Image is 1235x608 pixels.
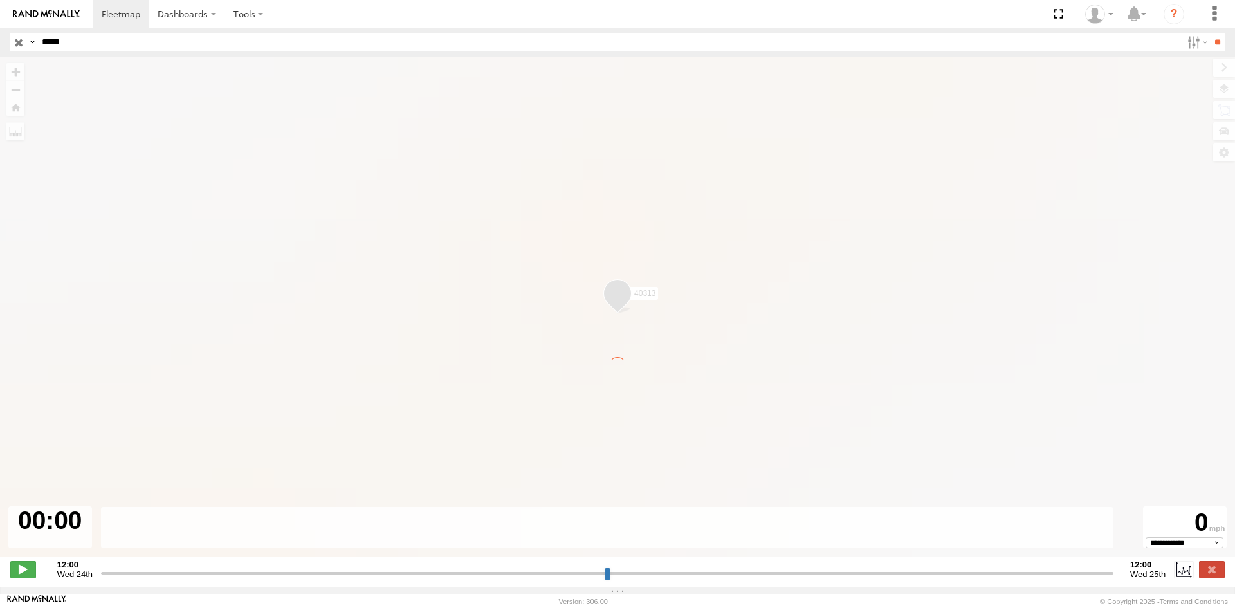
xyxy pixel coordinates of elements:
strong: 12:00 [57,560,93,569]
a: Visit our Website [7,595,66,608]
label: Close [1199,561,1225,578]
div: 0 [1145,508,1225,537]
div: © Copyright 2025 - [1100,598,1228,605]
a: Terms and Conditions [1160,598,1228,605]
img: rand-logo.svg [13,10,80,19]
label: Play/Stop [10,561,36,578]
span: Wed 24th [57,569,93,579]
span: Wed 25th [1130,569,1166,579]
div: Miguel Cantu [1081,5,1118,24]
i: ? [1164,4,1184,24]
div: Version: 306.00 [559,598,608,605]
label: Search Query [27,33,37,51]
label: Search Filter Options [1182,33,1210,51]
strong: 12:00 [1130,560,1166,569]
